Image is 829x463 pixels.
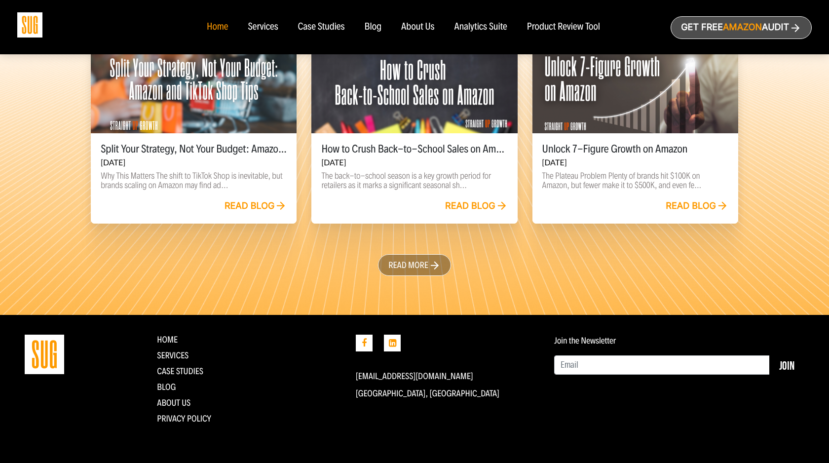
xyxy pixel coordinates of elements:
[321,158,507,167] h6: [DATE]
[321,143,507,155] h5: How to Crush Back-to-School Sales on Amazon
[445,201,508,212] a: Read blog
[157,382,176,392] a: Blog
[101,143,287,155] h5: Split Your Strategy, Not Your Budget: Amazon and TikTok Shop Tips
[542,143,728,155] h5: Unlock 7-Figure Growth on Amazon
[671,16,812,39] a: Get freeAmazonAudit
[542,158,728,167] h6: [DATE]
[101,171,287,190] p: Why This Matters The shift to TikTok Shop is inevitable, but brands scaling on Amazon may find ad...
[157,413,211,424] a: Privacy Policy
[527,22,600,33] a: Product Review Tool
[25,335,64,374] img: Straight Up Growth
[298,22,345,33] a: Case Studies
[401,22,435,33] a: About Us
[101,158,287,167] h6: [DATE]
[157,397,190,408] a: About Us
[554,355,770,375] input: Email
[225,201,287,212] a: Read blog
[248,22,278,33] a: Services
[356,371,473,382] a: [EMAIL_ADDRESS][DOMAIN_NAME]
[157,350,188,361] a: Services
[454,22,507,33] a: Analytics Suite
[207,22,228,33] a: Home
[769,355,804,375] button: Join
[378,254,451,276] a: Read more
[365,22,382,33] a: Blog
[542,171,728,190] p: The Plateau Problem Plenty of brands hit $100K on Amazon, but fewer make it to $500K, and even fe...
[157,334,178,345] a: Home
[321,171,507,190] p: The back-to-school season is a key growth period for retailers as it marks a significant seasonal...
[723,22,762,33] span: Amazon
[356,388,540,398] p: [GEOGRAPHIC_DATA], [GEOGRAPHIC_DATA]
[17,12,42,38] img: Sug
[157,366,203,377] a: CASE STUDIES
[554,336,616,346] label: Join the Newsletter
[666,201,728,212] a: Read blog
